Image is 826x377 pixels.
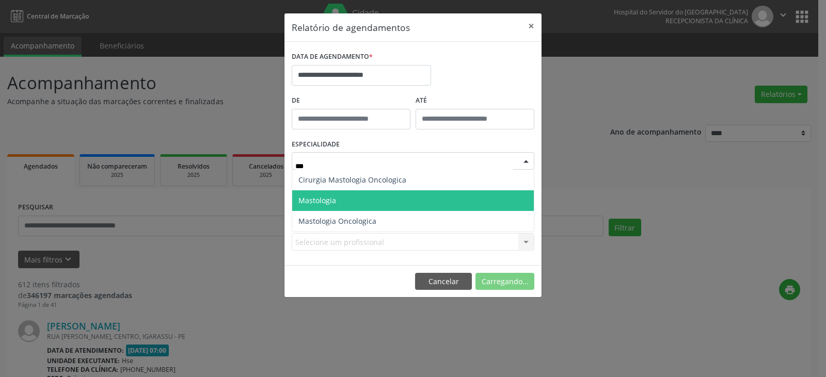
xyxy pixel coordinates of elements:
[292,21,410,34] h5: Relatório de agendamentos
[292,137,340,153] label: ESPECIALIDADE
[298,175,406,185] span: Cirurgia Mastologia Oncologica
[475,273,534,290] button: Carregando...
[298,216,376,226] span: Mastologia Oncologica
[415,273,472,290] button: Cancelar
[416,93,534,109] label: ATÉ
[292,93,410,109] label: De
[292,49,373,65] label: DATA DE AGENDAMENTO
[298,195,336,205] span: Mastologia
[521,13,542,39] button: Close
